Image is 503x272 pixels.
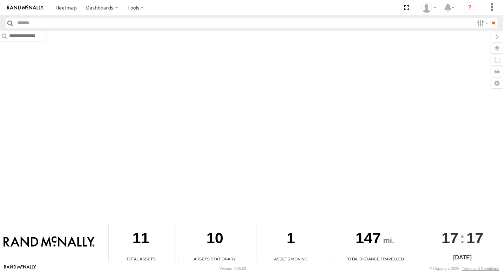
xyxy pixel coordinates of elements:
[176,223,254,256] div: 10
[429,266,499,271] div: © Copyright 2025 -
[109,223,173,256] div: 11
[109,256,173,262] div: Total Assets
[424,253,501,262] div: [DATE]
[491,78,503,88] label: Map Settings
[419,2,439,13] div: Valeo Dash
[424,223,501,253] div: :
[4,265,36,272] a: Visit our Website
[7,5,44,10] img: rand-logo.svg
[464,2,475,13] i: ?
[462,266,499,271] a: Terms and Conditions
[442,223,458,253] span: 17
[328,256,422,262] div: Total Distance Travelled
[176,256,254,262] div: Assets Stationary
[474,18,489,28] label: Search Filter Options
[176,257,187,262] div: Total number of assets current stationary.
[220,266,246,271] div: Version: 305.03
[4,236,94,248] img: Rand McNally
[256,256,325,262] div: Assets Moving
[328,223,422,256] div: 147
[256,223,325,256] div: 1
[466,223,483,253] span: 17
[109,257,119,262] div: Total number of Enabled Assets
[328,257,339,262] div: Total distance travelled by all assets within specified date range and applied filters
[256,257,267,262] div: Total number of assets current in transit.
